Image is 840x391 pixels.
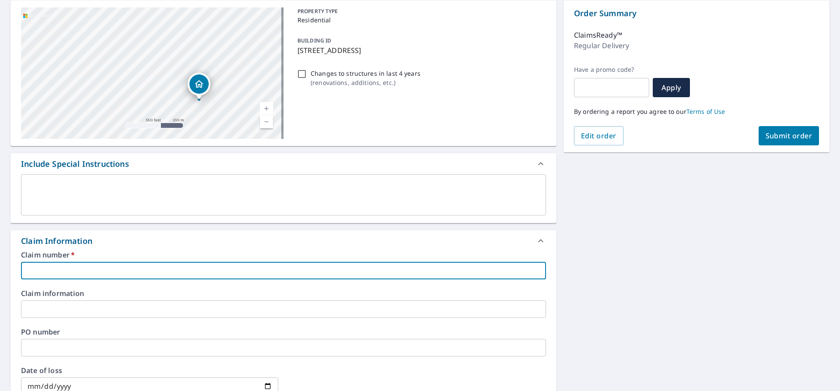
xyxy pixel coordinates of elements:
p: Order Summary [574,7,819,19]
span: Submit order [766,131,812,141]
a: Current Level 16, Zoom Out [260,115,273,128]
span: Apply [660,83,683,92]
div: Include Special Instructions [10,153,556,174]
div: Claim Information [10,230,556,251]
label: Claim information [21,290,546,297]
p: PROPERTY TYPE [297,7,542,15]
button: Apply [653,78,690,97]
button: Edit order [574,126,623,145]
p: Residential [297,15,542,25]
p: [STREET_ADDRESS] [297,45,542,56]
p: BUILDING ID [297,37,331,44]
label: Have a promo code? [574,66,649,74]
p: Regular Delivery [574,40,629,51]
label: Claim number [21,251,546,258]
label: Date of loss [21,367,278,374]
span: Edit order [581,131,616,141]
p: By ordering a report you agree to our [574,108,819,116]
div: Include Special Instructions [21,158,129,170]
div: Dropped pin, building 1, Residential property, 3788 E Blue Stone Dr Fayetteville, AR 72764 [188,73,210,100]
a: Current Level 16, Zoom In [260,102,273,115]
div: Claim Information [21,235,92,247]
label: PO number [21,328,546,335]
p: ClaimsReady™ [574,30,622,40]
p: Changes to structures in last 4 years [311,69,420,78]
button: Submit order [759,126,819,145]
p: ( renovations, additions, etc. ) [311,78,420,87]
a: Terms of Use [686,107,725,116]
